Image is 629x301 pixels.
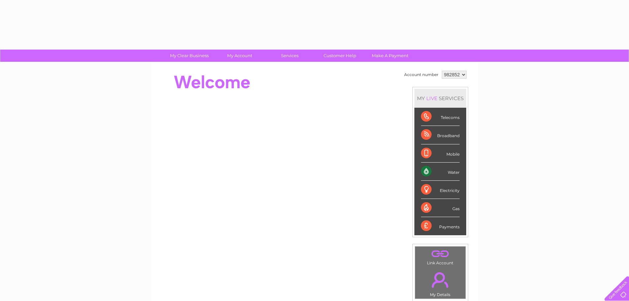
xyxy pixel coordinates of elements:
[414,89,466,108] div: MY SERVICES
[421,144,460,163] div: Mobile
[425,95,439,101] div: LIVE
[421,217,460,235] div: Payments
[402,69,440,80] td: Account number
[421,163,460,181] div: Water
[417,248,464,260] a: .
[212,50,267,62] a: My Account
[421,181,460,199] div: Electricity
[313,50,367,62] a: Customer Help
[421,108,460,126] div: Telecoms
[421,199,460,217] div: Gas
[415,246,466,267] td: Link Account
[363,50,417,62] a: Make A Payment
[162,50,217,62] a: My Clear Business
[415,267,466,299] td: My Details
[262,50,317,62] a: Services
[417,268,464,291] a: .
[421,126,460,144] div: Broadband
